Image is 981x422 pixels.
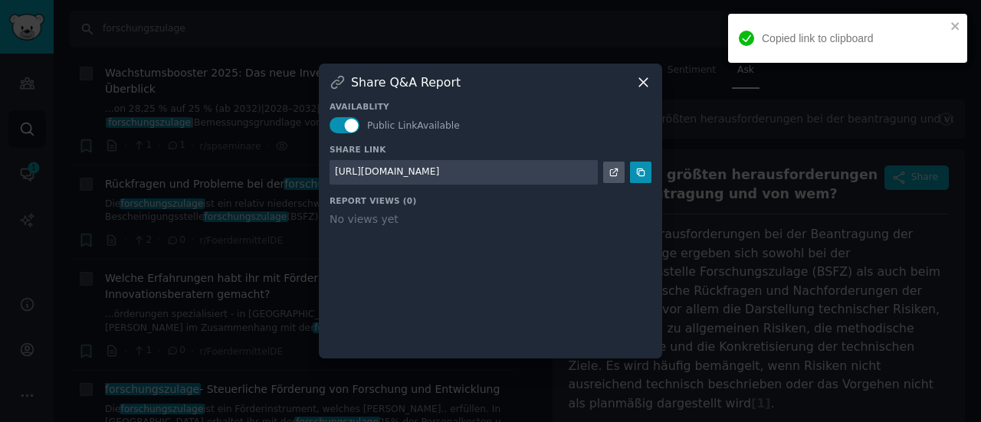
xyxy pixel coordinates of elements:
h3: Share Q&A Report [351,74,461,90]
div: No views yet [330,211,651,227]
span: Public Link Available [367,120,460,131]
h3: Share Link [330,144,651,155]
div: Copied link to clipboard [762,31,946,47]
h3: Availablity [330,101,651,112]
h3: Report Views ( 0 ) [330,195,651,206]
div: [URL][DOMAIN_NAME] [335,165,439,179]
button: close [950,20,961,32]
